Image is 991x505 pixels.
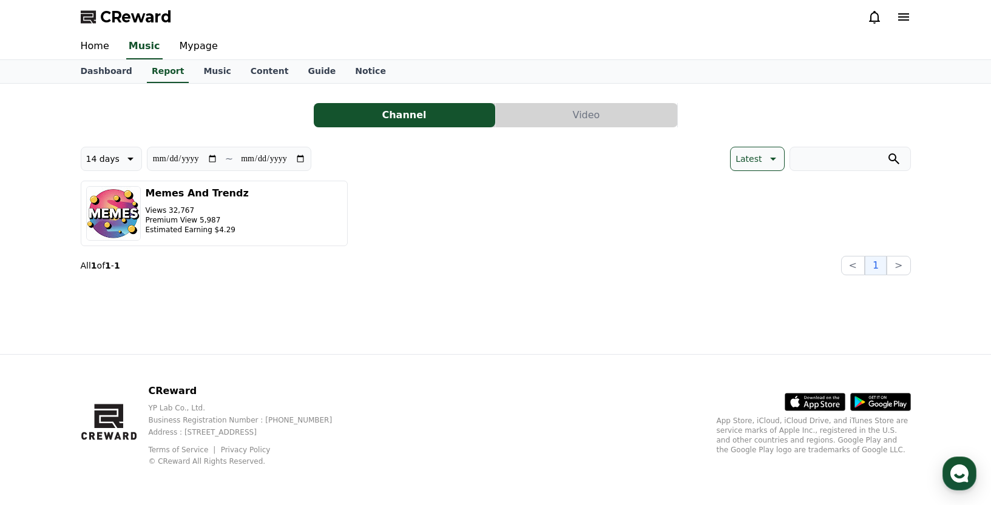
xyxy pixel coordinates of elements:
a: Home [71,34,119,59]
button: Channel [314,103,495,127]
p: Premium View 5,987 [146,215,249,225]
button: Video [496,103,677,127]
strong: 1 [114,261,120,270]
span: CReward [100,7,172,27]
button: > [887,256,910,275]
button: < [841,256,865,275]
button: 1 [865,256,887,275]
a: Content [241,60,299,83]
p: Views 32,767 [146,206,249,215]
p: YP Lab Co., Ltd. [148,403,351,413]
a: Privacy Policy [221,446,271,454]
a: CReward [81,7,172,27]
a: Report [147,60,189,83]
strong: 1 [91,261,97,270]
p: App Store, iCloud, iCloud Drive, and iTunes Store are service marks of Apple Inc., registered in ... [717,416,911,455]
button: 14 days [81,147,142,171]
p: CReward [148,384,351,398]
a: Music [194,60,240,83]
button: Latest [730,147,784,171]
p: 14 days [86,150,120,167]
a: Dashboard [71,60,142,83]
p: Latest [736,150,762,167]
img: Memes And Trendz [86,186,141,241]
a: Video [496,103,678,127]
a: Guide [298,60,345,83]
a: Mypage [170,34,228,59]
a: Music [126,34,163,59]
p: ~ [225,152,233,166]
p: Estimated Earning $4.29 [146,225,249,235]
a: Notice [345,60,396,83]
button: Memes And Trendz Views 32,767 Premium View 5,987 Estimated Earning $4.29 [81,181,348,246]
a: Channel [314,103,496,127]
p: Address : [STREET_ADDRESS] [148,427,351,437]
a: Terms of Service [148,446,217,454]
p: © CReward All Rights Reserved. [148,457,351,466]
h3: Memes And Trendz [146,186,249,201]
strong: 1 [105,261,111,270]
p: All of - [81,259,120,272]
p: Business Registration Number : [PHONE_NUMBER] [148,415,351,425]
